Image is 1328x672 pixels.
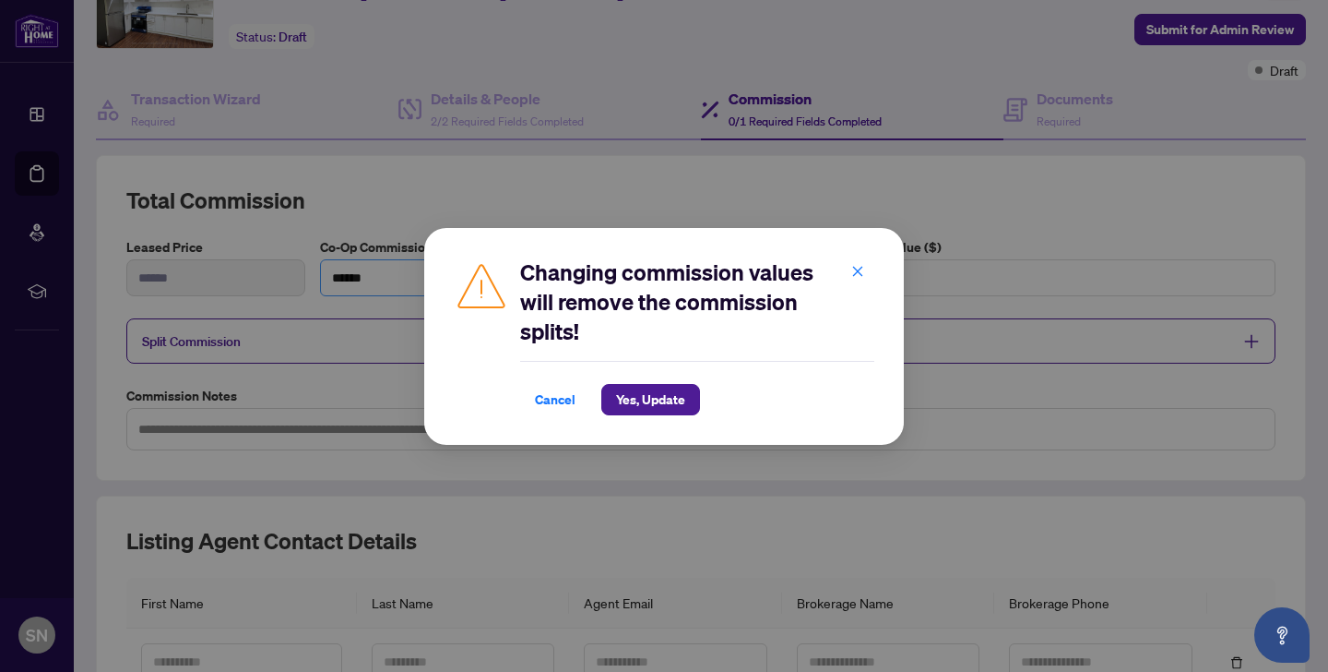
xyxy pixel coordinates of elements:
button: Open asap [1254,607,1310,663]
button: Yes, Update [601,384,700,415]
img: Caution Icon [454,258,509,313]
button: Cancel [520,384,590,415]
span: close [851,264,864,277]
h2: Changing commission values will remove the commission splits! [520,258,874,346]
span: Cancel [535,385,575,414]
span: Yes, Update [616,385,685,414]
